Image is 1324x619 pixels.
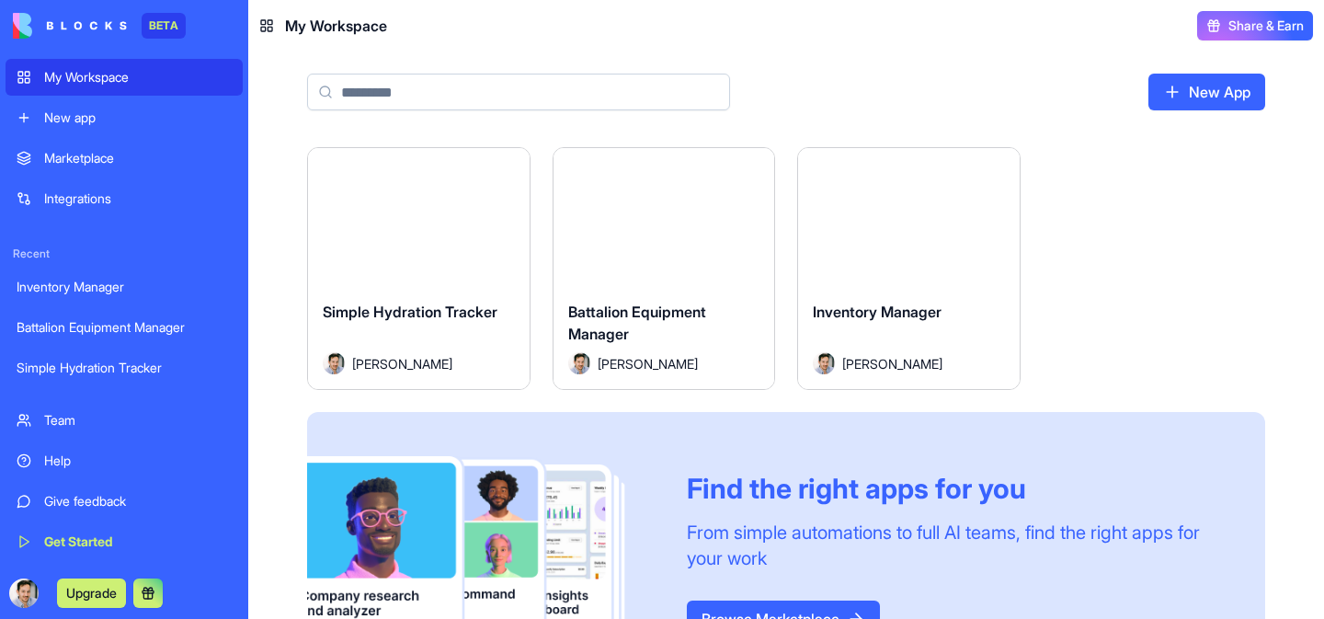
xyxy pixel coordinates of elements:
[44,149,232,167] div: Marketplace
[598,354,698,373] span: [PERSON_NAME]
[285,15,387,37] span: My Workspace
[6,350,243,386] a: Simple Hydration Tracker
[6,523,243,560] a: Get Started
[6,180,243,217] a: Integrations
[6,309,243,346] a: Battalion Equipment Manager
[13,13,127,39] img: logo
[842,354,942,373] span: [PERSON_NAME]
[44,189,232,208] div: Integrations
[1148,74,1265,110] a: New App
[568,352,590,374] img: Avatar
[813,352,835,374] img: Avatar
[323,352,345,374] img: Avatar
[17,318,232,337] div: Battalion Equipment Manager
[6,99,243,136] a: New app
[1228,17,1304,35] span: Share & Earn
[44,452,232,470] div: Help
[687,520,1221,571] div: From simple automations to full AI teams, find the right apps for your work
[9,579,39,608] img: ACg8ocLM_h5ianT_Nakzie7Qtoo5GYVfAD0Y4SP2crYXJQl9L2hezak=s96-c
[142,13,186,39] div: BETA
[17,359,232,377] div: Simple Hydration Tracker
[44,109,232,127] div: New app
[323,303,497,321] span: Simple Hydration Tracker
[13,13,186,39] a: BETA
[57,583,126,602] a: Upgrade
[687,472,1221,505] div: Find the right apps for you
[44,68,232,86] div: My Workspace
[44,411,232,430] div: Team
[6,140,243,177] a: Marketplace
[6,269,243,305] a: Inventory Manager
[1197,11,1313,40] button: Share & Earn
[797,147,1021,390] a: Inventory ManagerAvatar[PERSON_NAME]
[6,246,243,261] span: Recent
[44,533,232,551] div: Get Started
[6,483,243,520] a: Give feedback
[6,402,243,439] a: Team
[6,442,243,479] a: Help
[813,303,942,321] span: Inventory Manager
[6,59,243,96] a: My Workspace
[352,354,452,373] span: [PERSON_NAME]
[307,147,531,390] a: Simple Hydration TrackerAvatar[PERSON_NAME]
[44,492,232,510] div: Give feedback
[17,278,232,296] div: Inventory Manager
[553,147,776,390] a: Battalion Equipment ManagerAvatar[PERSON_NAME]
[57,579,126,608] button: Upgrade
[568,303,706,343] span: Battalion Equipment Manager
